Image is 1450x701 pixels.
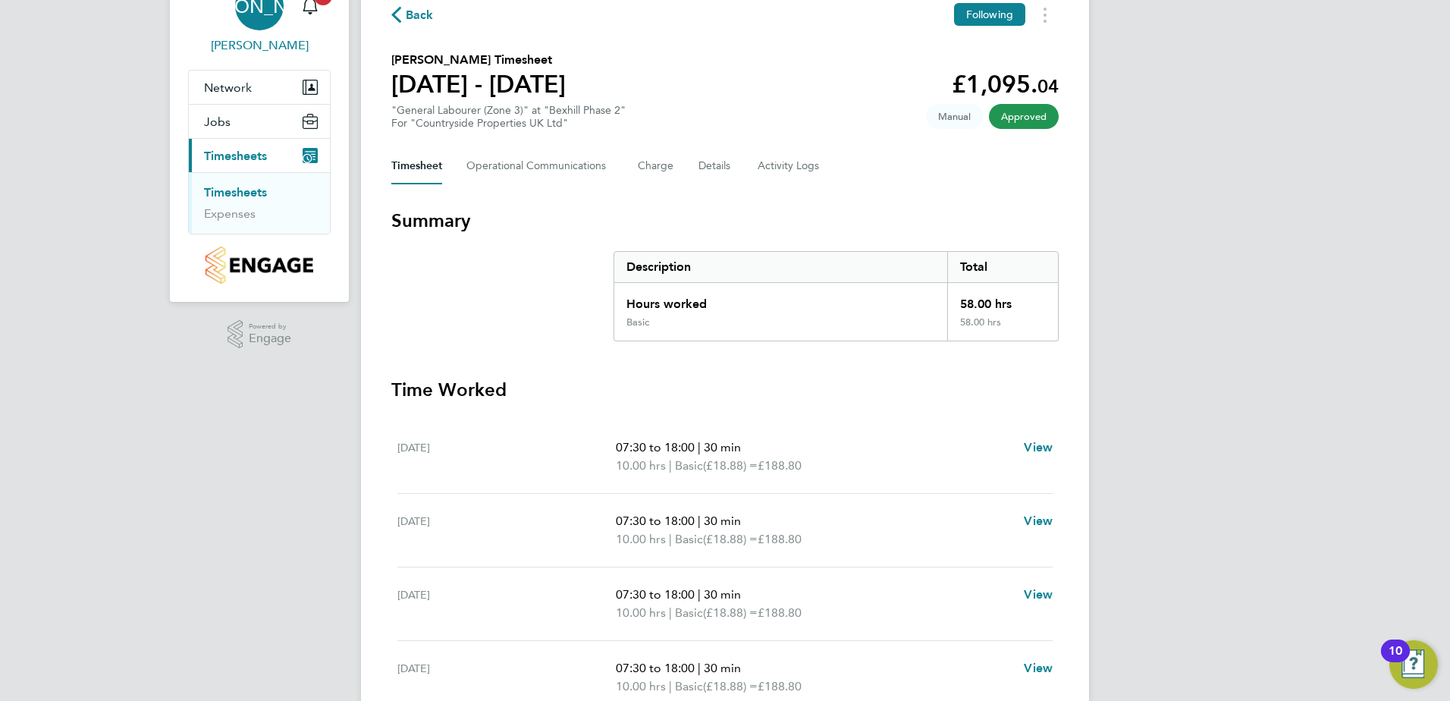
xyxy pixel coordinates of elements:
span: 10.00 hrs [616,679,666,693]
span: £188.80 [758,532,802,546]
span: Basic [675,457,703,475]
span: 07:30 to 18:00 [616,440,695,454]
button: Back [391,5,434,24]
span: Network [204,80,252,95]
span: £188.80 [758,679,802,693]
span: This timesheet has been approved. [989,104,1059,129]
span: (£18.88) = [703,458,758,473]
a: Go to home page [188,247,331,284]
span: 30 min [704,587,741,602]
span: Basic [675,604,703,622]
div: 10 [1389,651,1402,671]
span: 30 min [704,661,741,675]
span: (£18.88) = [703,605,758,620]
span: Timesheets [204,149,267,163]
span: 10.00 hrs [616,532,666,546]
button: Charge [638,148,674,184]
span: Engage [249,332,291,345]
span: | [698,661,701,675]
span: | [698,514,701,528]
a: Expenses [204,206,256,221]
span: Basic [675,677,703,696]
span: Powered by [249,320,291,333]
div: 58.00 hrs [947,283,1058,316]
div: Timesheets [189,172,330,234]
span: Basic [675,530,703,549]
span: This timesheet was manually created. [926,104,983,129]
div: [DATE] [397,512,616,549]
span: 10.00 hrs [616,458,666,473]
button: Details [698,148,733,184]
h3: Time Worked [391,378,1059,402]
div: Total [947,252,1058,282]
span: 30 min [704,514,741,528]
span: | [669,532,672,546]
a: Powered byEngage [228,320,292,349]
a: View [1024,586,1053,604]
button: Activity Logs [758,148,821,184]
button: Operational Communications [466,148,614,184]
span: View [1024,440,1053,454]
div: Summary [614,251,1059,341]
span: View [1024,587,1053,602]
button: Timesheets Menu [1031,3,1059,27]
span: (£18.88) = [703,532,758,546]
a: View [1024,512,1053,530]
app-decimal: £1,095. [952,70,1059,99]
a: Timesheets [204,185,267,200]
span: Following [966,8,1013,21]
span: Back [406,6,434,24]
span: | [698,440,701,454]
span: 10.00 hrs [616,605,666,620]
span: 04 [1037,75,1059,97]
span: | [669,605,672,620]
span: | [669,679,672,693]
span: 30 min [704,440,741,454]
div: [DATE] [397,439,616,475]
div: 58.00 hrs [947,316,1058,341]
div: Hours worked [614,283,947,316]
h3: Summary [391,209,1059,233]
button: Timesheets [189,139,330,172]
h1: [DATE] - [DATE] [391,69,566,99]
span: £188.80 [758,458,802,473]
span: £188.80 [758,605,802,620]
span: 07:30 to 18:00 [616,514,695,528]
div: [DATE] [397,586,616,622]
button: Following [954,3,1025,26]
a: View [1024,439,1053,457]
span: John O'Neill [188,36,331,55]
button: Jobs [189,105,330,138]
h2: [PERSON_NAME] Timesheet [391,51,566,69]
span: View [1024,661,1053,675]
span: (£18.88) = [703,679,758,693]
div: Description [614,252,947,282]
span: 07:30 to 18:00 [616,587,695,602]
span: | [698,587,701,602]
div: "General Labourer (Zone 3)" at "Bexhill Phase 2" [391,104,626,130]
img: countryside-properties-logo-retina.png [206,247,312,284]
span: 07:30 to 18:00 [616,661,695,675]
div: [DATE] [397,659,616,696]
span: Jobs [204,115,231,129]
div: For "Countryside Properties UK Ltd" [391,117,626,130]
span: View [1024,514,1053,528]
div: Basic [626,316,649,328]
a: View [1024,659,1053,677]
button: Open Resource Center, 10 new notifications [1389,640,1438,689]
button: Timesheet [391,148,442,184]
button: Network [189,71,330,104]
span: | [669,458,672,473]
